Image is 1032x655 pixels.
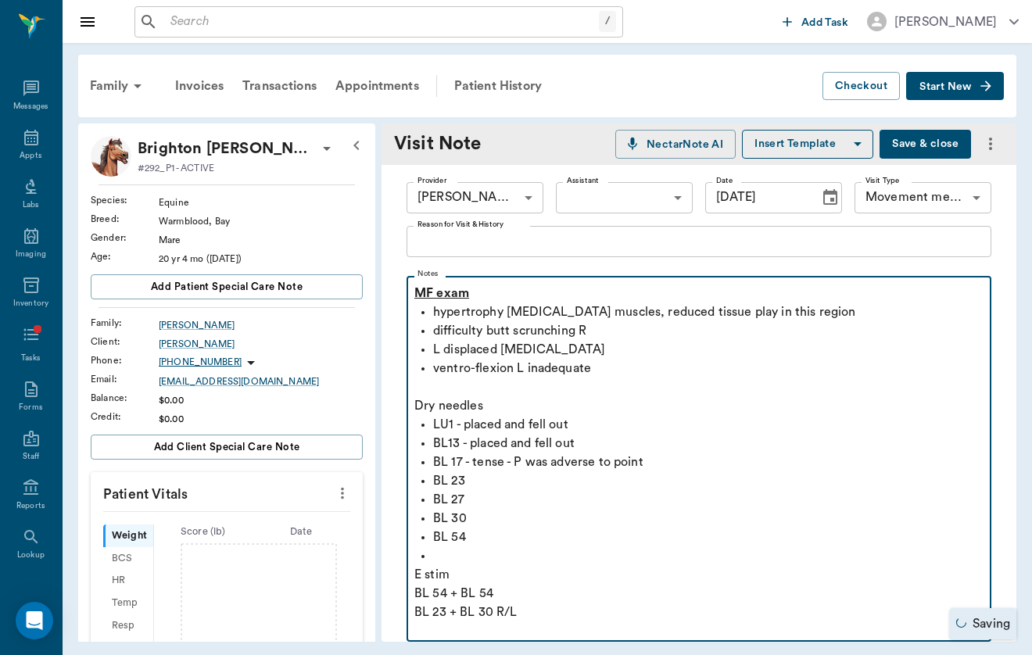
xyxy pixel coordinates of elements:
[23,199,39,211] div: Labs
[742,130,873,159] button: Insert Template
[91,472,363,511] p: Patient Vitals
[16,249,46,260] div: Imaging
[433,321,984,340] p: difficulty butt scrunching R
[433,434,984,453] p: BL13 - placed and fell out
[159,412,363,426] div: $0.00
[615,130,736,159] button: NectarNote AI
[252,524,350,539] div: Date
[855,7,1031,36] button: [PERSON_NAME]
[414,287,469,299] u: MF exam
[138,136,317,161] div: Brighton Klare
[159,318,363,332] a: [PERSON_NAME]
[91,372,159,386] div: Email :
[91,249,159,263] div: Age :
[91,136,131,177] img: Profile Image
[91,410,159,424] div: Credit :
[16,500,45,512] div: Reports
[414,584,984,603] p: BL 54 + BL 54
[977,131,1004,157] button: more
[154,438,300,456] span: Add client Special Care Note
[151,278,303,295] span: Add patient Special Care Note
[407,182,543,213] div: [PERSON_NAME]
[23,451,39,463] div: Staff
[91,212,159,226] div: Breed :
[103,592,153,614] div: Temp
[433,528,984,546] p: BL 54
[822,72,900,101] button: Checkout
[417,268,439,279] label: Notes
[21,353,41,364] div: Tasks
[103,547,153,570] div: BCS
[445,67,551,105] a: Patient History
[855,182,991,213] div: Movement medicine
[17,549,45,561] div: Lookup
[326,67,428,105] a: Appointments
[159,252,363,266] div: 20 yr 4 mo ([DATE])
[433,490,984,509] p: BL 27
[138,161,214,175] p: #292_P1 - ACTIVE
[91,435,363,460] button: Add client Special Care Note
[91,231,159,245] div: Gender :
[138,136,317,161] p: Brighton [PERSON_NAME]
[414,565,984,584] p: E stim
[233,67,326,105] a: Transactions
[103,524,153,547] div: Weight
[159,356,242,369] p: [PHONE_NUMBER]
[433,340,984,359] p: L displaced [MEDICAL_DATA]
[91,274,363,299] button: Add patient Special Care Note
[433,415,984,434] p: LU1 - placed and fell out
[20,150,41,162] div: Appts
[815,182,846,213] button: Choose date, selected date is Sep 16, 2025
[776,7,855,36] button: Add Task
[166,67,233,105] a: Invoices
[894,13,997,31] div: [PERSON_NAME]
[433,453,984,471] p: BL 17 - tense - P was adverse to point
[19,402,42,413] div: Forms
[154,524,253,539] div: Score ( lb )
[159,393,363,407] div: $0.00
[880,130,971,159] button: Save & close
[705,182,808,213] input: MM/DD/YYYY
[414,603,984,621] p: BL 23 + BL 30 R/L
[865,175,900,186] label: Visit Type
[72,6,103,38] button: Close drawer
[91,391,159,405] div: Balance :
[906,72,1004,101] button: Start New
[433,302,984,321] p: hypertrophy [MEDICAL_DATA] muscles, reduced tissue play in this region
[433,509,984,528] p: BL 30
[91,335,159,349] div: Client :
[159,374,363,388] a: [EMAIL_ADDRESS][DOMAIN_NAME]
[13,101,49,113] div: Messages
[164,11,599,33] input: Search
[159,214,363,228] div: Warmblood, Bay
[599,11,616,32] div: /
[567,175,599,186] label: Assistant
[159,337,363,351] a: [PERSON_NAME]
[91,316,159,330] div: Family :
[103,570,153,592] div: HR
[16,602,53,639] div: Open Intercom Messenger
[950,608,1016,639] div: Saving
[159,195,363,209] div: Equine
[103,614,153,637] div: Resp
[91,193,159,207] div: Species :
[330,480,355,506] button: more
[433,359,984,378] p: ventro-flexion L inadequate
[159,233,363,247] div: Mare
[716,175,733,186] label: Date
[91,353,159,367] div: Phone :
[13,298,48,310] div: Inventory
[417,219,503,230] label: Reason for Visit & History
[433,471,984,490] p: BL 23
[417,175,446,186] label: Provider
[414,396,984,415] p: Dry needles
[81,67,156,105] div: Family
[394,130,511,158] div: Visit Note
